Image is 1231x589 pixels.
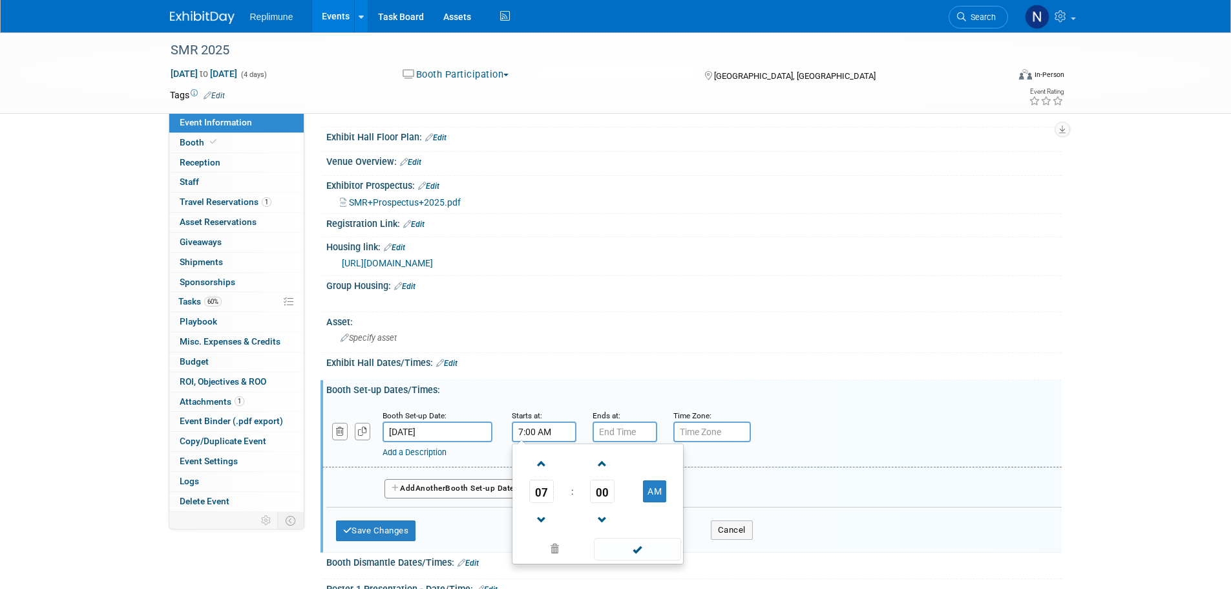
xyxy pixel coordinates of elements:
a: Logs [169,472,304,491]
i: Booth reservation complete [210,138,216,145]
a: Edit [403,220,425,229]
span: Travel Reservations [180,197,271,207]
span: Budget [180,356,209,367]
div: Venue Overview: [326,152,1062,169]
div: Exhibit Hall Dates/Times: [326,353,1062,370]
a: Event Settings [169,452,304,471]
a: Playbook [169,312,304,332]
div: Exhibitor Prospectus: [326,176,1062,193]
a: Misc. Expenses & Credits [169,332,304,352]
small: Time Zone: [673,411,711,420]
span: Replimune [250,12,293,22]
input: End Time [593,422,657,442]
div: Booth Dismantle Dates/Times: [326,553,1062,570]
input: Time Zone [673,422,751,442]
a: Giveaways [169,233,304,252]
a: Asset Reservations [169,213,304,232]
span: Tasks [178,296,222,306]
td: Tags [170,89,225,102]
span: Search [966,12,996,22]
small: Starts at: [512,411,542,420]
a: Increment Minute [590,447,615,480]
input: Date [383,422,492,442]
span: Asset Reservations [180,217,257,227]
span: Specify asset [341,333,397,343]
span: Event Settings [180,456,238,466]
button: Cancel [711,520,753,540]
a: Delete Event [169,492,304,511]
span: Another [416,484,446,493]
span: SMR+Prospectus+2025.pdf [349,197,461,208]
span: Giveaways [180,237,222,247]
a: Event Information [169,113,304,133]
a: Clear selection [515,541,595,559]
span: Delete Event [180,496,229,506]
span: Playbook [180,316,217,327]
span: Pick Minute [590,480,615,503]
div: Housing link: [326,237,1062,254]
div: Group Housing: [326,276,1062,293]
span: Copy/Duplicate Event [180,436,266,446]
span: Reception [180,157,220,167]
a: Edit [458,559,479,568]
a: Decrement Minute [590,503,615,536]
span: Event Binder (.pdf export) [180,416,283,426]
span: Attachments [180,396,244,407]
span: Staff [180,177,199,187]
a: Done [593,541,682,559]
a: Attachments1 [169,392,304,412]
small: Booth Set-up Date: [383,411,447,420]
td: : [569,480,576,503]
a: SMR+Prospectus+2025.pdf [340,197,461,208]
span: (4 days) [240,70,267,79]
a: Event Binder (.pdf export) [169,412,304,431]
a: Edit [400,158,421,167]
a: Edit [394,282,416,291]
span: to [198,69,210,79]
div: Event Format [932,67,1065,87]
a: Copy/Duplicate Event [169,432,304,451]
span: Logs [180,476,199,486]
a: Reception [169,153,304,173]
div: Event Rating [1029,89,1064,95]
a: ROI, Objectives & ROO [169,372,304,392]
a: Travel Reservations1 [169,193,304,212]
span: [GEOGRAPHIC_DATA], [GEOGRAPHIC_DATA] [714,71,876,81]
button: Save Changes [336,520,416,541]
button: AddAnotherBooth Set-up Date [384,479,521,498]
div: Booth Set-up Dates/Times: [326,380,1062,396]
span: ROI, Objectives & ROO [180,376,266,387]
span: 60% [204,297,222,306]
a: Edit [204,91,225,100]
a: Shipments [169,253,304,272]
span: Sponsorships [180,277,235,287]
img: Format-Inperson.png [1019,69,1032,80]
a: Increment Hour [529,447,554,480]
a: Edit [436,359,458,368]
a: Edit [425,133,447,142]
td: Personalize Event Tab Strip [255,512,278,529]
a: Add a Description [383,447,447,457]
a: Decrement Hour [529,503,554,536]
button: AM [643,480,666,502]
a: Sponsorships [169,273,304,292]
div: Exhibit Hall Floor Plan: [326,127,1062,144]
span: Misc. Expenses & Credits [180,336,280,347]
a: [URL][DOMAIN_NAME] [342,258,433,268]
span: [DATE] [DATE] [170,68,238,80]
div: Asset: [326,312,1062,328]
div: In-Person [1034,70,1064,80]
span: Shipments [180,257,223,267]
span: 1 [262,197,271,207]
span: Booth [180,137,219,147]
input: Start Time [512,422,576,442]
div: SMR 2025 [166,39,989,62]
a: Tasks60% [169,292,304,312]
a: Search [949,6,1008,28]
a: Budget [169,352,304,372]
button: Booth Participation [398,68,514,81]
small: Ends at: [593,411,620,420]
div: Registration Link: [326,214,1062,231]
a: Edit [418,182,439,191]
span: Pick Hour [529,480,554,503]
